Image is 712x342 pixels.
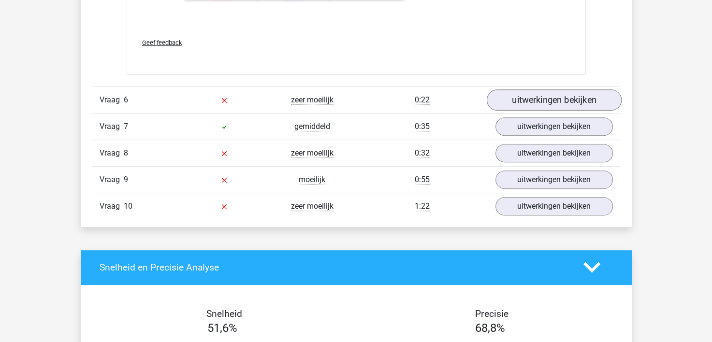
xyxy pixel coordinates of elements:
span: Vraag [100,200,124,212]
span: 0:55 [415,175,430,185]
span: 7 [124,122,128,131]
a: uitwerkingen bekijken [495,197,613,215]
span: Vraag [100,94,124,106]
span: 0:32 [415,148,430,158]
span: 51,6% [207,321,237,335]
h4: Snelheid en Precisie Analyse [100,262,569,273]
span: Vraag [100,121,124,132]
span: moeilijk [299,175,325,185]
a: uitwerkingen bekijken [495,117,613,136]
a: uitwerkingen bekijken [486,89,621,111]
span: 10 [124,201,132,211]
span: 68,8% [475,321,505,335]
span: 6 [124,95,128,104]
span: 1:22 [415,201,430,211]
span: zeer moeilijk [291,148,334,158]
span: 0:22 [415,95,430,105]
span: 0:35 [415,122,430,131]
h4: Snelheid [100,308,349,319]
a: uitwerkingen bekijken [495,144,613,162]
span: zeer moeilijk [291,95,334,105]
span: Vraag [100,174,124,185]
span: zeer moeilijk [291,201,334,211]
span: Vraag [100,147,124,159]
span: 8 [124,148,128,157]
h4: Precisie [367,308,617,319]
a: uitwerkingen bekijken [495,171,613,189]
span: 9 [124,175,128,184]
span: Geef feedback [142,39,182,46]
span: gemiddeld [294,122,330,131]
